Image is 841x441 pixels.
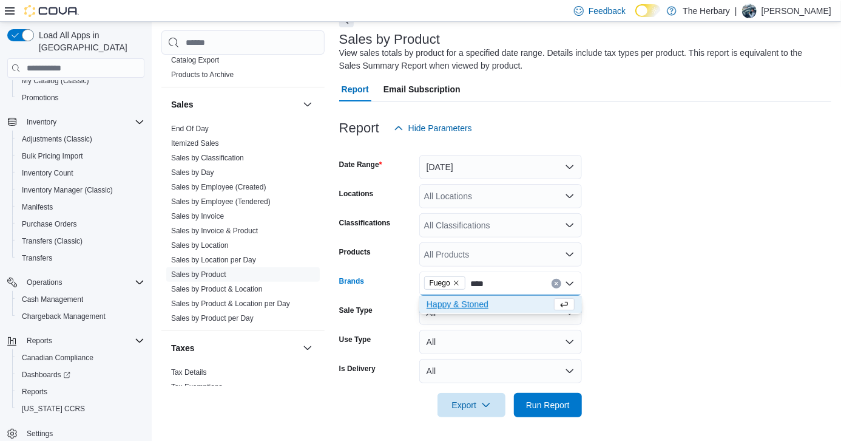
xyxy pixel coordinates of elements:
span: Chargeback Management [22,312,106,321]
button: Open list of options [565,220,575,230]
p: | [735,4,737,18]
span: Reports [22,387,47,397]
a: Catalog Export [171,56,219,64]
span: Feedback [589,5,626,17]
a: Sales by Employee (Tendered) [171,197,271,206]
button: [US_STATE] CCRS [12,400,149,417]
a: Cash Management [17,292,88,307]
button: Clear input [552,279,561,289]
span: Inventory Count [17,166,144,180]
a: Promotions [17,91,64,105]
button: Close list of options [565,279,575,289]
span: Operations [27,278,62,287]
input: Dark Mode [635,4,661,17]
span: Transfers (Classic) [22,236,83,246]
a: Sales by Product & Location per Day [171,299,290,308]
a: My Catalog (Classic) [17,73,94,88]
span: Canadian Compliance [22,353,93,363]
span: Inventory Count [22,168,73,178]
a: Purchase Orders [17,217,82,231]
span: Manifests [17,200,144,214]
h3: Report [339,121,379,135]
span: Manifests [22,202,53,212]
span: Inventory Manager (Classic) [17,183,144,197]
button: Cash Management [12,291,149,308]
span: Transfers [22,253,52,263]
label: Date Range [339,160,382,169]
button: Taxes [300,341,315,355]
a: Tax Exemptions [171,383,223,391]
button: All [419,330,582,354]
a: Sales by Product [171,270,226,279]
a: [US_STATE] CCRS [17,402,90,416]
span: My Catalog (Classic) [17,73,144,88]
button: Transfers [12,250,149,267]
div: View sales totals by product for a specified date range. Details include tax types per product. T... [339,47,825,72]
a: Sales by Product & Location [171,285,263,293]
span: Operations [22,275,144,290]
a: Products to Archive [171,70,234,79]
button: Inventory Count [12,165,149,182]
span: Export [445,393,498,417]
button: Bulk Pricing Import [12,148,149,165]
span: Cash Management [22,295,83,304]
span: Washington CCRS [17,402,144,416]
p: [PERSON_NAME] [762,4,831,18]
a: Sales by Location per Day [171,256,256,264]
button: Adjustments (Classic) [12,131,149,148]
span: Cash Management [17,292,144,307]
span: Purchase Orders [17,217,144,231]
a: Sales by Invoice [171,212,224,220]
span: Bulk Pricing Import [22,151,83,161]
button: Reports [22,333,57,348]
div: Choose from the following options [419,296,582,313]
span: End Of Day [171,124,209,134]
button: Operations [2,274,149,291]
a: Canadian Compliance [17,350,98,365]
span: Hide Parameters [408,122,472,134]
button: Happy & Stoned [419,296,582,313]
a: Sales by Employee (Created) [171,183,266,191]
button: Manifests [12,199,149,216]
h3: Sales [171,98,194,111]
div: Products [161,53,325,87]
span: Fuego [424,276,465,290]
button: Sales [171,98,298,111]
a: Inventory Count [17,166,78,180]
span: Promotions [22,93,59,103]
a: Transfers (Classic) [17,234,87,248]
span: Reports [22,333,144,348]
button: Purchase Orders [12,216,149,233]
span: Email Subscription [383,77,461,101]
span: Adjustments (Classic) [22,134,92,144]
button: Run Report [514,393,582,417]
span: Tax Details [171,367,207,377]
span: Report [342,77,369,101]
span: Dashboards [17,367,144,382]
a: Reports [17,385,52,399]
a: Sales by Classification [171,154,244,162]
button: Remove Fuego from selection in this group [453,279,460,287]
span: Inventory [22,115,144,129]
p: The Herbary [683,4,730,18]
span: Transfers (Classic) [17,234,144,248]
span: Adjustments (Classic) [17,132,144,146]
span: Sales by Day [171,168,214,177]
a: Settings [22,426,58,441]
a: Sales by Location [171,241,229,250]
span: Itemized Sales [171,138,219,148]
span: Load All Apps in [GEOGRAPHIC_DATA] [34,29,144,53]
a: Dashboards [17,367,75,382]
img: Cova [24,5,79,17]
a: Dashboards [12,366,149,383]
button: Taxes [171,342,298,354]
label: Is Delivery [339,364,376,374]
span: Canadian Compliance [17,350,144,365]
button: My Catalog (Classic) [12,72,149,89]
span: Happy & Stoned [427,298,552,310]
button: Hide Parameters [389,116,477,140]
span: Reports [27,336,52,346]
a: Sales by Invoice & Product [171,227,258,235]
button: Export [437,393,505,417]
